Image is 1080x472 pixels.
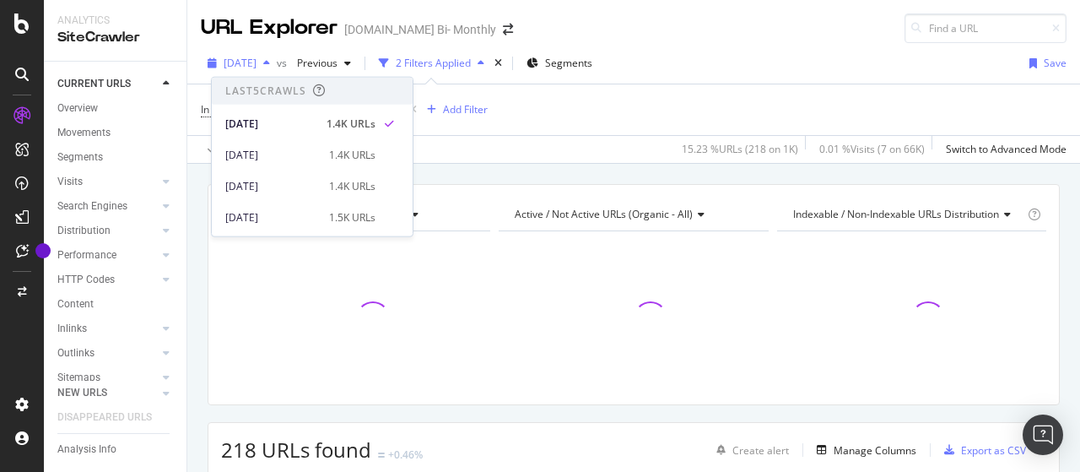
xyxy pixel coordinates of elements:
div: Export as CSV [961,443,1026,458]
div: Last 5 Crawls [225,84,306,98]
div: Analytics [57,14,173,28]
div: [DATE] [225,116,316,131]
span: vs [277,56,290,70]
a: HTTP Codes [57,271,158,289]
div: [DATE] [225,209,319,225]
div: 1.4K URLs [329,178,375,193]
button: Create alert [710,437,789,464]
div: URL Explorer [201,14,337,42]
div: Segments [57,149,103,166]
div: [DATE] [225,147,319,162]
span: 2025 Aug. 31st [224,56,256,70]
a: Content [57,296,175,313]
a: Analysis Info [57,441,175,458]
div: Tooltip anchor [35,243,51,258]
div: HTTP Codes [57,271,115,289]
h4: Active / Not Active URLs [511,201,753,228]
div: 1.4K URLs [329,147,375,162]
button: Add Filter [420,100,488,120]
div: 1.5K URLs [329,209,375,225]
div: Search Engines [57,198,127,215]
div: Analysis Info [57,441,116,458]
div: Inlinks [57,320,87,338]
a: DISAPPEARED URLS [57,409,169,426]
button: Manage Columns [810,440,916,460]
div: Manage Columns [834,443,916,458]
div: Open Intercom Messenger [1023,415,1063,455]
div: Switch to Advanced Mode [946,142,1066,156]
button: Apply [201,136,250,163]
button: 2 Filters Applied [372,50,491,77]
a: Overview [57,100,175,117]
a: Search Engines [57,198,158,215]
div: Movements [57,124,111,142]
input: Find a URL [904,14,1066,43]
a: Distribution [57,222,158,240]
a: NEW URLS [57,384,158,402]
div: 2 Filters Applied [396,56,471,70]
h4: Indexable / Non-Indexable URLs Distribution [790,201,1024,228]
span: Previous [290,56,337,70]
div: Distribution [57,222,111,240]
div: CURRENT URLS [57,75,131,93]
div: Visits [57,173,83,191]
div: [DATE] [225,178,319,193]
span: In Sitemaps [201,102,256,117]
div: Create alert [732,443,789,458]
div: times [491,55,505,72]
div: Outlinks [57,345,94,362]
div: Overview [57,100,98,117]
button: Segments [520,50,599,77]
a: Outlinks [57,345,158,362]
div: Content [57,296,94,313]
span: 218 URLs found [221,436,371,464]
div: Sitemaps [57,369,100,387]
div: NEW URLS [57,384,107,402]
div: 1.4K URLs [327,116,375,131]
div: 0.01 % Visits ( 7 on 66K ) [819,142,925,156]
a: Segments [57,149,175,166]
div: +0.46% [388,448,423,462]
img: Equal [378,453,385,458]
a: Movements [57,124,175,142]
a: Performance [57,247,158,264]
button: Previous [290,50,358,77]
span: Indexable / Non-Indexable URLs distribution [793,207,999,221]
span: Segments [545,56,592,70]
div: 15.23 % URLs ( 218 on 1K ) [682,142,798,156]
button: Save [1023,50,1066,77]
a: Visits [57,173,158,191]
div: Add Filter [443,102,488,117]
button: [DATE] [201,50,277,77]
a: Inlinks [57,320,158,338]
div: DISAPPEARED URLS [57,409,152,426]
a: CURRENT URLS [57,75,158,93]
a: Sitemaps [57,369,158,387]
div: SiteCrawler [57,28,173,47]
span: Active / Not Active URLs (organic - all) [515,207,693,221]
div: arrow-right-arrow-left [503,24,513,35]
div: [DOMAIN_NAME] Bi- Monthly [344,21,496,38]
button: Export as CSV [937,437,1026,464]
div: Save [1044,56,1066,70]
button: Switch to Advanced Mode [939,136,1066,163]
div: Performance [57,247,116,264]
